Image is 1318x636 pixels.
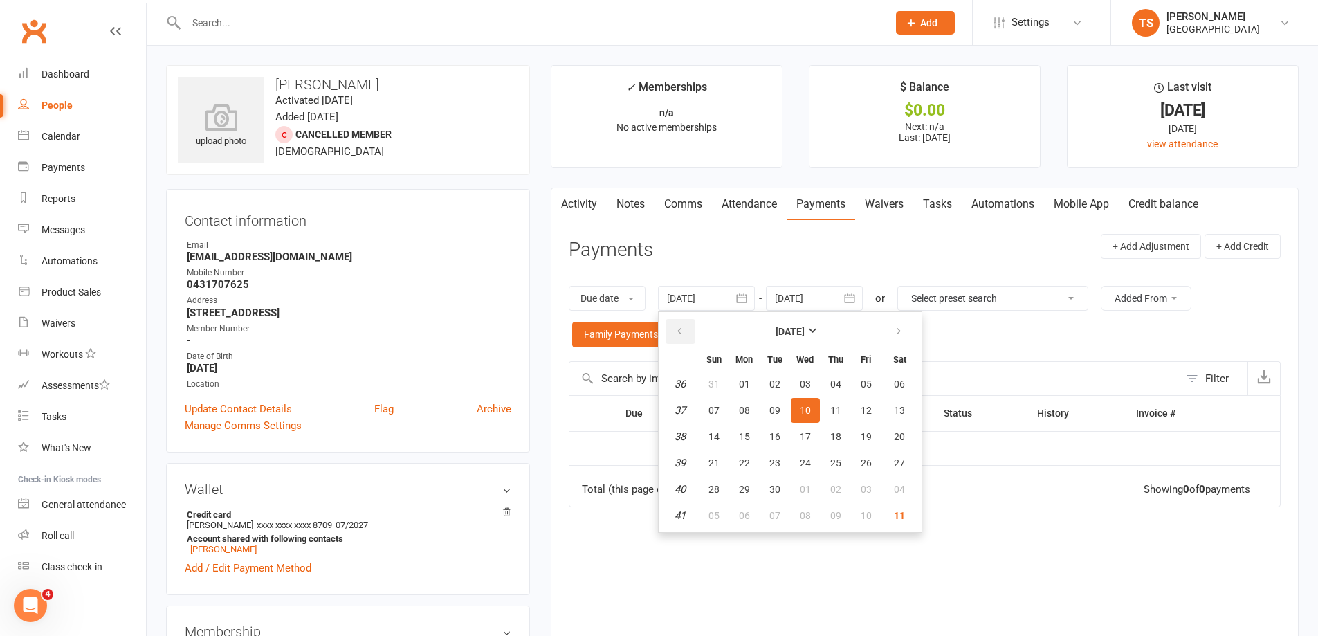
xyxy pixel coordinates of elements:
[791,372,820,397] button: 03
[791,451,820,475] button: 24
[187,534,504,544] strong: Account shared with following contacts
[800,457,811,469] span: 24
[760,372,789,397] button: 02
[1132,9,1160,37] div: TS
[882,372,917,397] button: 06
[861,510,872,521] span: 10
[769,379,780,390] span: 02
[675,378,686,390] em: 36
[18,59,146,90] a: Dashboard
[739,484,750,495] span: 29
[894,405,905,416] span: 13
[582,484,747,496] div: Total (this page only): of
[42,380,110,391] div: Assessments
[613,396,687,431] th: Due
[800,405,811,416] span: 10
[760,503,789,528] button: 07
[626,78,707,104] div: Memberships
[42,530,74,541] div: Roll call
[776,326,805,337] strong: [DATE]
[894,379,905,390] span: 06
[178,77,518,92] h3: [PERSON_NAME]
[42,162,85,173] div: Payments
[572,322,670,347] a: Family Payments
[18,308,146,339] a: Waivers
[187,251,511,263] strong: [EMAIL_ADDRESS][DOMAIN_NAME]
[699,477,729,502] button: 28
[18,401,146,433] a: Tasks
[182,13,878,33] input: Search...
[336,520,368,530] span: 07/2027
[18,183,146,215] a: Reports
[800,431,811,442] span: 17
[708,405,720,416] span: 07
[800,484,811,495] span: 01
[852,372,881,397] button: 05
[675,509,686,522] em: 41
[760,398,789,423] button: 09
[1124,396,1236,431] th: Invoice #
[275,111,338,123] time: Added [DATE]
[830,431,841,442] span: 18
[42,561,102,572] div: Class check-in
[882,424,917,449] button: 20
[821,372,850,397] button: 04
[739,405,750,416] span: 08
[1183,483,1189,496] strong: 0
[42,255,98,266] div: Automations
[18,520,146,552] a: Roll call
[1205,234,1281,259] button: + Add Credit
[767,354,782,365] small: Tuesday
[730,424,759,449] button: 15
[42,131,80,142] div: Calendar
[730,503,759,528] button: 06
[852,424,881,449] button: 19
[712,188,787,220] a: Attendance
[675,430,686,443] em: 38
[791,398,820,423] button: 10
[769,484,780,495] span: 30
[852,477,881,502] button: 03
[822,121,1027,143] p: Next: n/a Last: [DATE]
[822,103,1027,118] div: $0.00
[1080,103,1285,118] div: [DATE]
[18,339,146,370] a: Workouts
[821,424,850,449] button: 18
[893,354,906,365] small: Saturday
[861,431,872,442] span: 19
[894,484,905,495] span: 04
[178,103,264,149] div: upload photo
[830,405,841,416] span: 11
[14,589,47,622] iframe: Intercom live chat
[791,503,820,528] button: 08
[187,307,511,319] strong: [STREET_ADDRESS]
[962,188,1044,220] a: Automations
[706,354,722,365] small: Sunday
[830,484,841,495] span: 02
[730,372,759,397] button: 01
[900,78,949,103] div: $ Balance
[861,354,871,365] small: Friday
[760,477,789,502] button: 30
[18,152,146,183] a: Payments
[821,503,850,528] button: 09
[187,334,511,347] strong: -
[655,188,712,220] a: Comms
[699,503,729,528] button: 05
[42,499,126,510] div: General attendance
[1205,370,1229,387] div: Filter
[275,145,384,158] span: [DEMOGRAPHIC_DATA]
[1080,121,1285,136] div: [DATE]
[787,188,855,220] a: Payments
[882,398,917,423] button: 13
[894,431,905,442] span: 20
[708,510,720,521] span: 05
[42,287,101,298] div: Product Sales
[675,404,686,417] em: 37
[42,100,73,111] div: People
[821,451,850,475] button: 25
[739,379,750,390] span: 01
[861,379,872,390] span: 05
[791,424,820,449] button: 17
[607,188,655,220] a: Notes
